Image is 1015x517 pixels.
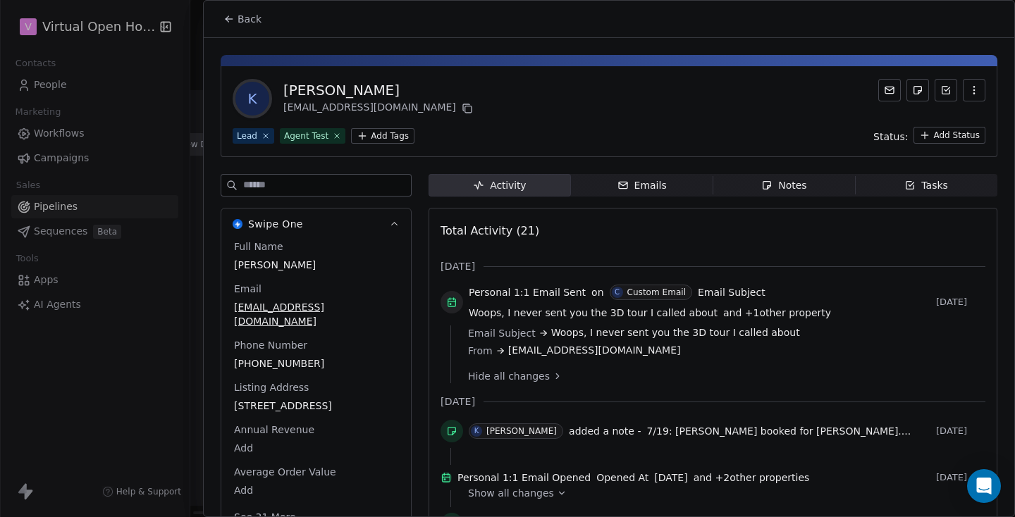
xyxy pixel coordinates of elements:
button: Back [215,6,270,32]
span: Average Order Value [231,465,339,479]
span: Listing Address [231,380,312,394]
span: Phone Number [231,338,310,352]
div: Lead [237,130,257,142]
span: [DATE] [654,471,687,485]
button: Add Tags [351,128,414,144]
span: Personal 1:1 Email Sent [469,285,586,299]
a: Show all changes [468,486,976,500]
span: added a note - [569,424,641,438]
span: [DATE] [441,394,475,409]
span: [DATE] [441,259,475,273]
span: Woops, I never sent you the 3D tour I called about [469,306,718,320]
span: [DATE] [936,425,985,437]
span: Add [234,441,398,455]
span: [STREET_ADDRESS] [234,399,398,413]
span: Full Name [231,239,286,254]
span: and + 2 other properties [694,471,810,485]
img: Swipe One [233,219,242,229]
span: [PERSON_NAME] [234,258,398,272]
span: [DATE] [936,472,985,483]
div: Tasks [904,178,948,193]
button: Swipe OneSwipe One [221,208,411,239]
span: [PHONE_NUMBER] [234,356,398,370]
span: Swipe One [248,217,303,231]
span: Back [238,12,262,26]
div: [EMAIL_ADDRESS][DOMAIN_NAME] [283,100,476,117]
span: Annual Revenue [231,423,317,437]
span: K [235,82,269,116]
a: Hide all changes [468,369,976,383]
span: 7/19: [PERSON_NAME] booked for [PERSON_NAME].... [646,425,911,437]
span: Email [231,282,264,296]
div: Notes [761,178,806,193]
span: [EMAIL_ADDRESS][DOMAIN_NAME] [234,300,398,328]
span: [DATE] [936,297,985,308]
span: Hide all changes [468,369,550,383]
span: Show all changes [468,486,554,500]
div: Open Intercom Messenger [967,469,1001,503]
a: 7/19: [PERSON_NAME] booked for [PERSON_NAME].... [646,423,911,440]
span: Opened At [596,471,648,485]
div: [PERSON_NAME] [283,80,476,100]
span: on [591,285,603,299]
div: Agent Test [284,130,328,142]
span: Woops, I never sent you the 3D tour I called about [551,325,800,340]
span: Add [234,483,398,497]
span: Personal 1:1 Email Opened [457,471,591,485]
div: C [615,287,620,298]
span: Status: [873,130,908,144]
span: Email Subject [698,285,765,299]
span: Total Activity (21) [441,224,539,237]
span: From [468,344,493,358]
button: Add Status [914,127,985,144]
div: [PERSON_NAME] [486,426,557,436]
div: Emails [617,178,667,193]
span: Email Subject [468,326,536,340]
div: Custom Email [627,287,686,297]
div: K [474,425,479,437]
span: [EMAIL_ADDRESS][DOMAIN_NAME] [508,343,681,358]
span: and + 1 other property [723,306,831,320]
